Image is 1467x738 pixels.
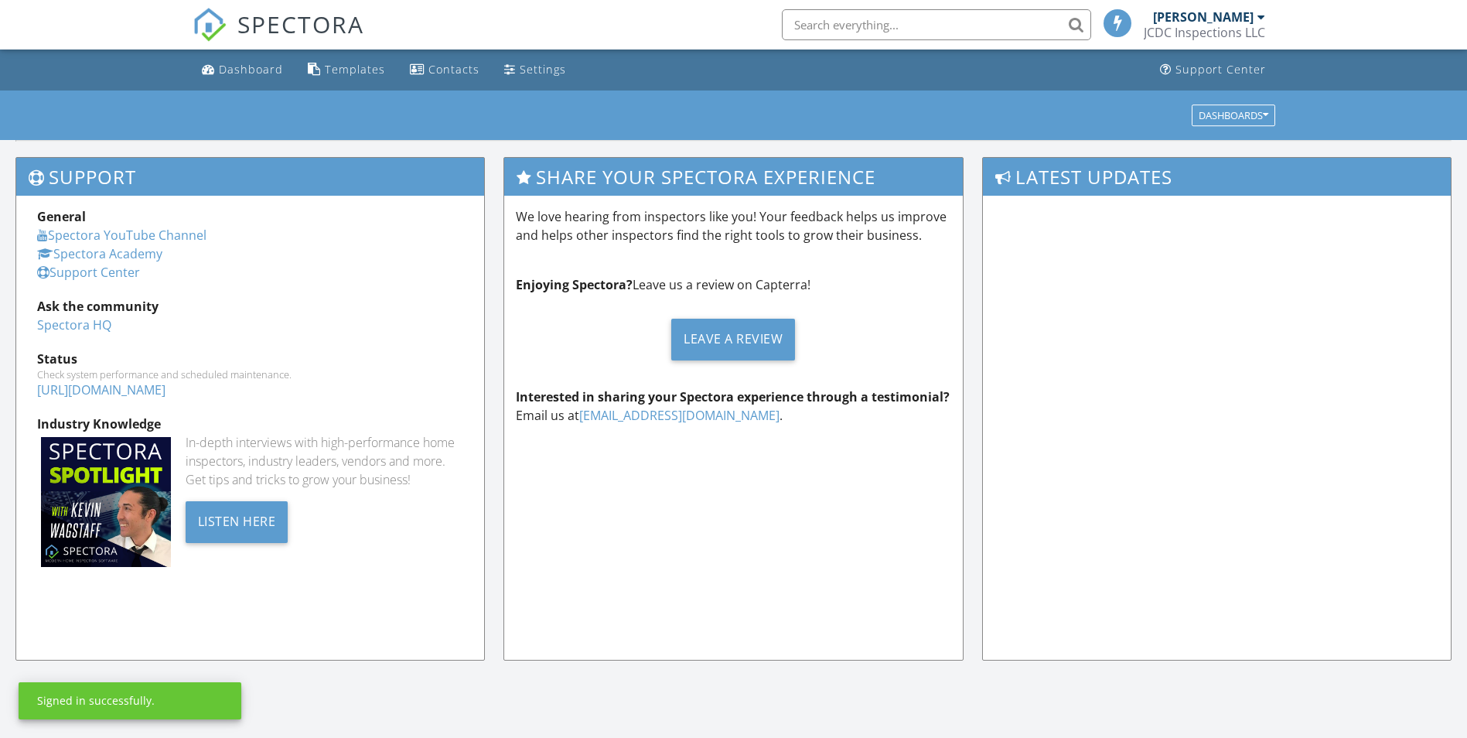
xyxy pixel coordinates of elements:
[516,275,951,294] p: Leave us a review on Capterra!
[579,407,780,424] a: [EMAIL_ADDRESS][DOMAIN_NAME]
[1153,9,1254,25] div: [PERSON_NAME]
[325,62,385,77] div: Templates
[186,501,288,543] div: Listen Here
[1144,25,1265,40] div: JCDC Inspections LLC
[404,56,486,84] a: Contacts
[186,512,288,529] a: Listen Here
[193,8,227,42] img: The Best Home Inspection Software - Spectora
[41,437,171,567] img: Spectoraspolightmain
[37,297,463,316] div: Ask the community
[16,158,484,196] h3: Support
[516,388,951,425] p: Email us at .
[37,381,165,398] a: [URL][DOMAIN_NAME]
[1199,110,1268,121] div: Dashboards
[37,245,162,262] a: Spectora Academy
[37,350,463,368] div: Status
[196,56,289,84] a: Dashboard
[237,8,364,40] span: SPECTORA
[516,207,951,244] p: We love hearing from inspectors like you! Your feedback helps us improve and helps other inspecto...
[671,319,795,360] div: Leave a Review
[516,388,950,405] strong: Interested in sharing your Spectora experience through a testimonial?
[520,62,566,77] div: Settings
[983,158,1451,196] h3: Latest Updates
[37,264,140,281] a: Support Center
[428,62,479,77] div: Contacts
[37,368,463,381] div: Check system performance and scheduled maintenance.
[37,415,463,433] div: Industry Knowledge
[504,158,963,196] h3: Share Your Spectora Experience
[219,62,283,77] div: Dashboard
[782,9,1091,40] input: Search everything...
[1154,56,1272,84] a: Support Center
[1175,62,1266,77] div: Support Center
[1192,104,1275,126] button: Dashboards
[516,276,633,293] strong: Enjoying Spectora?
[186,433,463,489] div: In-depth interviews with high-performance home inspectors, industry leaders, vendors and more. Ge...
[37,316,111,333] a: Spectora HQ
[498,56,572,84] a: Settings
[37,208,86,225] strong: General
[37,693,155,709] div: Signed in successfully.
[302,56,391,84] a: Templates
[193,21,364,53] a: SPECTORA
[37,227,206,244] a: Spectora YouTube Channel
[516,306,951,372] a: Leave a Review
